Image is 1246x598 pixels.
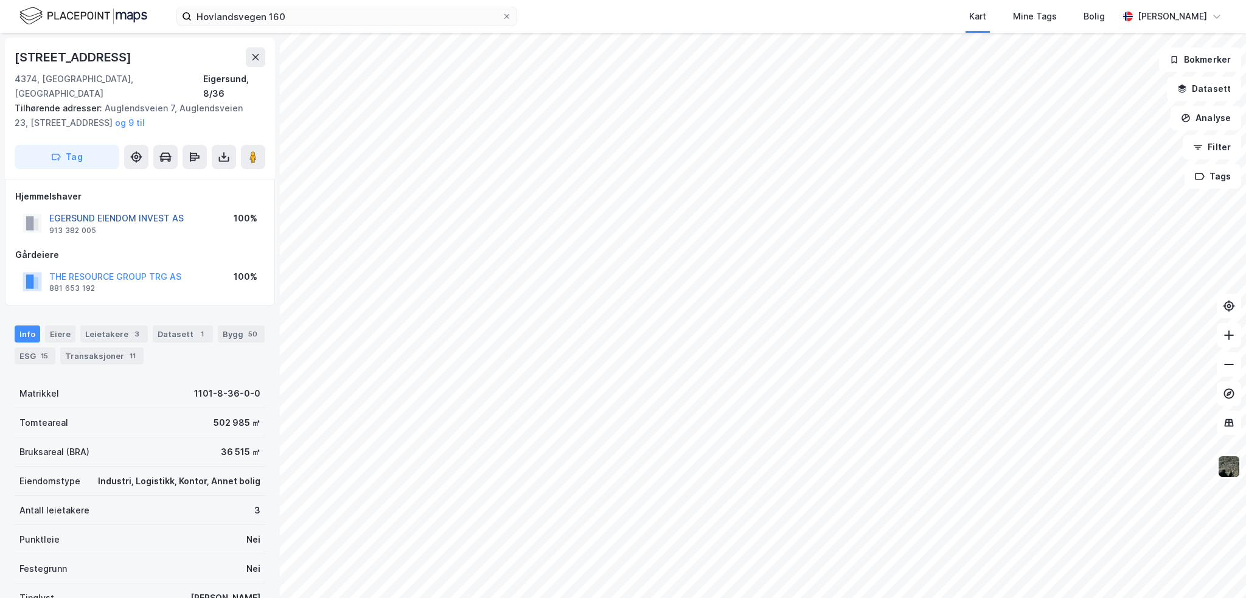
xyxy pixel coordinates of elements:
[38,350,50,362] div: 15
[19,415,68,430] div: Tomteareal
[19,386,59,401] div: Matrikkel
[1013,9,1057,24] div: Mine Tags
[192,7,502,26] input: Søk på adresse, matrikkel, gårdeiere, leietakere eller personer
[218,325,265,342] div: Bygg
[234,269,257,284] div: 100%
[15,325,40,342] div: Info
[246,532,260,547] div: Nei
[234,211,257,226] div: 100%
[254,503,260,518] div: 3
[19,445,89,459] div: Bruksareal (BRA)
[15,101,256,130] div: Auglendsveien 7, Auglendsveien 23, [STREET_ADDRESS]
[15,145,119,169] button: Tag
[19,503,89,518] div: Antall leietakere
[19,474,80,488] div: Eiendomstype
[15,47,134,67] div: [STREET_ADDRESS]
[1185,164,1241,189] button: Tags
[131,328,143,340] div: 3
[1185,540,1246,598] div: Kontrollprogram for chat
[153,325,213,342] div: Datasett
[15,347,55,364] div: ESG
[1217,455,1241,478] img: 9k=
[80,325,148,342] div: Leietakere
[15,189,265,204] div: Hjemmelshaver
[969,9,986,24] div: Kart
[1185,540,1246,598] iframe: Chat Widget
[49,283,95,293] div: 881 653 192
[1138,9,1207,24] div: [PERSON_NAME]
[1159,47,1241,72] button: Bokmerker
[45,325,75,342] div: Eiere
[1171,106,1241,130] button: Analyse
[214,415,260,430] div: 502 985 ㎡
[1167,77,1241,101] button: Datasett
[49,226,96,235] div: 913 382 005
[246,328,260,340] div: 50
[246,561,260,576] div: Nei
[19,561,67,576] div: Festegrunn
[60,347,144,364] div: Transaksjoner
[203,72,265,101] div: Eigersund, 8/36
[1084,9,1105,24] div: Bolig
[98,474,260,488] div: Industri, Logistikk, Kontor, Annet bolig
[15,103,105,113] span: Tilhørende adresser:
[127,350,139,362] div: 11
[194,386,260,401] div: 1101-8-36-0-0
[1183,135,1241,159] button: Filter
[15,248,265,262] div: Gårdeiere
[196,328,208,340] div: 1
[19,532,60,547] div: Punktleie
[221,445,260,459] div: 36 515 ㎡
[15,72,203,101] div: 4374, [GEOGRAPHIC_DATA], [GEOGRAPHIC_DATA]
[19,5,147,27] img: logo.f888ab2527a4732fd821a326f86c7f29.svg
